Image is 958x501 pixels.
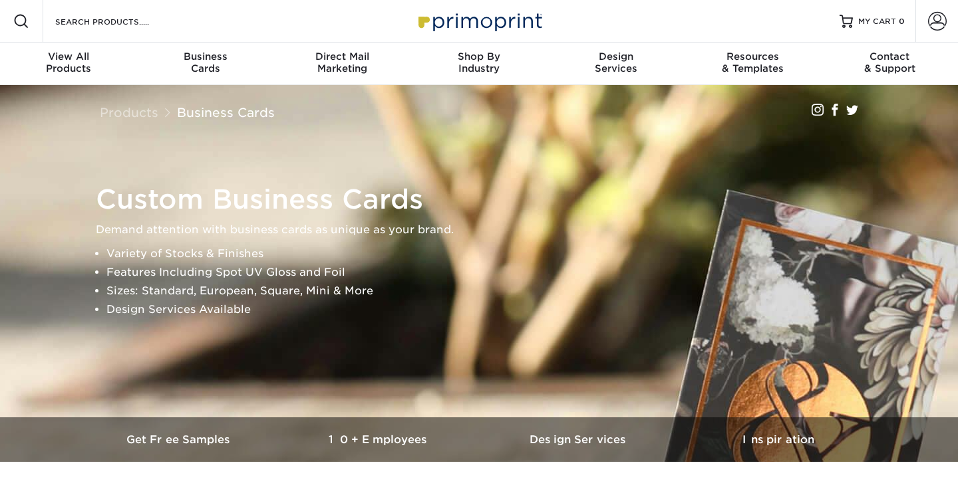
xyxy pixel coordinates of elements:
li: Design Services Available [106,300,874,319]
span: Business [137,50,274,62]
span: Direct Mail [273,50,410,62]
h3: Get Free Samples [80,433,279,446]
div: Industry [410,50,548,74]
div: Services [548,50,685,74]
a: Products [100,105,158,120]
h3: Design Services [479,433,679,446]
a: 10+ Employees [279,417,479,462]
li: Sizes: Standard, European, Square, Mini & More [106,282,874,300]
h1: Custom Business Cards [96,183,874,215]
a: Direct MailMarketing [273,43,410,85]
span: MY CART [858,16,896,27]
span: Shop By [410,50,548,62]
span: 0 [899,17,905,26]
a: Shop ByIndustry [410,43,548,85]
a: Contact& Support [821,43,958,85]
a: Inspiration [679,417,878,462]
li: Features Including Spot UV Gloss and Foil [106,263,874,282]
p: Demand attention with business cards as unique as your brand. [96,221,874,239]
a: BusinessCards [137,43,274,85]
div: & Support [821,50,958,74]
a: Resources& Templates [685,43,822,85]
input: SEARCH PRODUCTS..... [54,13,184,29]
div: & Templates [685,50,822,74]
img: Primoprint [412,7,546,35]
a: Design Services [479,417,679,462]
li: Variety of Stocks & Finishes [106,245,874,263]
div: Marketing [273,50,410,74]
a: DesignServices [548,43,685,85]
span: Design [548,50,685,62]
a: Business Cards [177,105,275,120]
span: Contact [821,50,958,62]
h3: 10+ Employees [279,433,479,446]
h3: Inspiration [679,433,878,446]
span: Resources [685,50,822,62]
a: Get Free Samples [80,417,279,462]
div: Cards [137,50,274,74]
